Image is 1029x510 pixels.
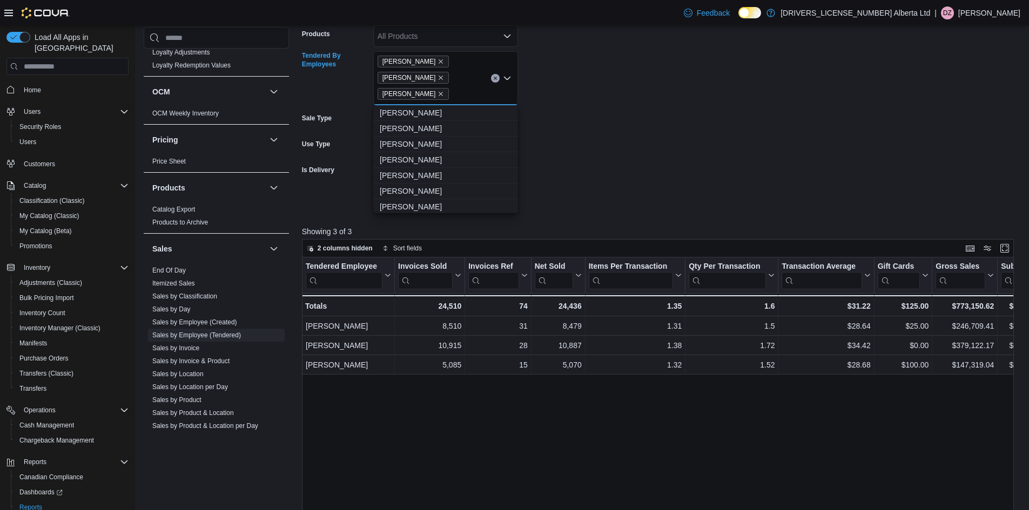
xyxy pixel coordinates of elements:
a: Inventory Manager (Classic) [15,322,105,335]
span: Sales by Employee (Created) [152,318,237,327]
span: Catalog [19,179,129,192]
span: [PERSON_NAME] [380,154,512,165]
span: Customers [19,157,129,171]
button: Users [19,105,45,118]
span: Transfers (Classic) [15,367,129,380]
span: Users [15,135,129,148]
button: My Catalog (Beta) [11,223,133,239]
span: Adjustments (Classic) [19,278,82,287]
label: Products [302,30,330,38]
span: Inventory [19,261,129,274]
div: $0.00 [877,339,929,352]
div: Net Sold [534,262,573,289]
button: Invoices Sold [398,262,461,289]
div: Items Per Transaction [588,262,673,272]
span: Security Roles [19,123,61,131]
a: Sales by Product & Location per Day [152,422,258,430]
span: Users [19,138,36,146]
div: Products [144,203,289,233]
button: 2 columns hidden [302,242,377,255]
p: Showing 3 of 3 [302,226,1021,237]
span: Reports [19,455,129,468]
a: Bulk Pricing Import [15,291,78,304]
a: Promotions [15,240,57,253]
button: Net Sold [534,262,581,289]
button: Bradon Anderson [373,152,518,168]
span: Security Roles [15,120,129,133]
span: Loyalty Redemption Values [152,61,231,70]
span: [PERSON_NAME] [380,201,512,212]
span: Transfers [19,384,46,393]
div: [PERSON_NAME] [306,339,391,352]
button: Purchase Orders [11,351,133,366]
a: Dashboards [11,485,133,500]
div: Gift Cards [877,262,920,272]
a: Sales by Invoice [152,344,199,352]
div: 15 [468,358,527,371]
span: Inventory Count [15,307,129,319]
div: OCM [144,107,289,124]
span: Customers [24,160,55,168]
div: 5,070 [535,358,582,371]
a: End Of Day [152,267,186,274]
div: Sales [144,264,289,450]
span: Transfers [15,382,129,395]
div: Qty Per Transaction [689,262,766,289]
span: End Of Day [152,266,186,275]
a: Transfers [15,382,51,395]
button: Products [267,181,280,194]
span: Sales by Location [152,370,204,378]
div: Qty Per Transaction [689,262,766,272]
button: Catalog [19,179,50,192]
div: 1.72 [689,339,775,352]
span: Sales by Day [152,305,191,314]
div: Loyalty [144,46,289,76]
span: Inventory Manager (Classic) [15,322,129,335]
span: Users [24,107,41,116]
span: Products to Archive [152,218,208,227]
button: Adam Leitch [373,121,518,137]
button: Inventory Count [11,305,133,321]
a: Feedback [680,2,734,24]
div: Doug Zimmerman [941,6,954,19]
a: Security Roles [15,120,65,133]
button: Operations [19,404,60,417]
button: Canadian Compliance [11,470,133,485]
div: $773,150.62 [936,300,994,312]
p: [PERSON_NAME] [958,6,1020,19]
span: Sales by Invoice & Product [152,357,230,365]
button: OCM [267,85,280,98]
span: Dark Mode [738,18,739,19]
span: Home [24,86,41,94]
a: Itemized Sales [152,280,195,287]
a: Canadian Compliance [15,471,88,484]
label: Sale Type [302,114,332,123]
span: 2 columns hidden [318,244,373,253]
button: Qty Per Transaction [689,262,775,289]
a: Catalog Export [152,206,195,213]
button: Transfers [11,381,133,396]
div: 1.6 [689,300,775,312]
button: Operations [2,403,133,418]
a: Price Sheet [152,158,186,165]
button: Transaction Average [782,262,870,289]
div: Transaction Average [782,262,862,289]
span: OCM Weekly Inventory [152,109,219,118]
button: Promotions [11,239,133,254]
div: 10,887 [535,339,582,352]
a: Sales by Product [152,396,201,404]
span: Sales by Location per Day [152,383,228,391]
span: Feedback [697,8,730,18]
span: Itemized Sales [152,279,195,288]
button: Sales [267,242,280,255]
span: Canadian Compliance [15,471,129,484]
span: Sales by Invoice [152,344,199,352]
span: Adjustments (Classic) [15,276,129,289]
a: Sales by Classification [152,293,217,300]
div: Tendered Employee [306,262,382,289]
button: Inventory Manager (Classic) [11,321,133,336]
a: Customers [19,158,59,171]
label: Use Type [302,140,330,148]
span: Bulk Pricing Import [19,294,74,302]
